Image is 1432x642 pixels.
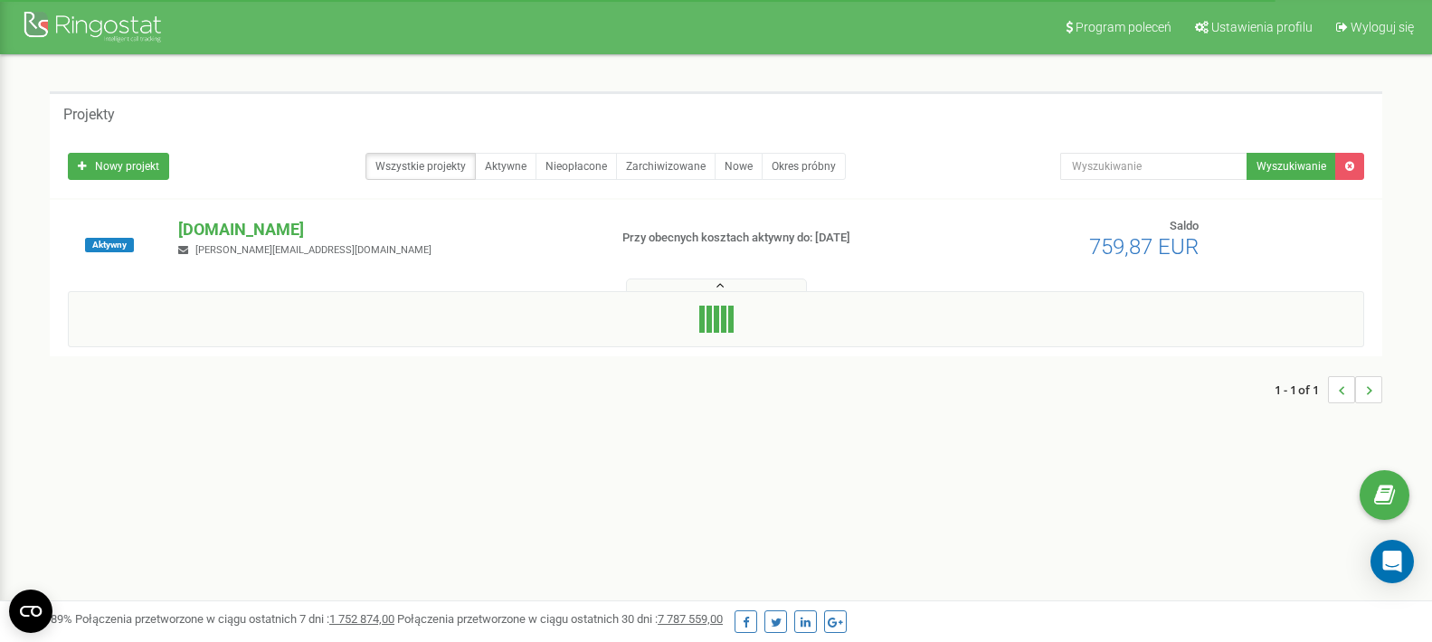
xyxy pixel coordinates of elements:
a: Wszystkie projekty [365,153,476,180]
span: Program poleceń [1076,20,1171,34]
span: [PERSON_NAME][EMAIL_ADDRESS][DOMAIN_NAME] [195,244,431,256]
a: Nowe [715,153,763,180]
u: 7 787 559,00 [658,612,723,626]
span: 759,87 EUR [1089,234,1199,260]
u: 1 752 874,00 [329,612,394,626]
span: Połączenia przetworzone w ciągu ostatnich 30 dni : [397,612,723,626]
button: Wyszukiwanie [1247,153,1336,180]
span: Aktywny [85,238,134,252]
button: Open CMP widget [9,590,52,633]
a: Nieopłacone [536,153,617,180]
span: 1 - 1 of 1 [1275,376,1328,403]
p: [DOMAIN_NAME] [178,218,593,241]
span: Saldo [1170,219,1199,232]
h5: Projekty [63,107,115,123]
a: Zarchiwizowane [616,153,716,180]
input: Wyszukiwanie [1060,153,1247,180]
a: Nowy projekt [68,153,169,180]
nav: ... [1275,358,1382,421]
span: Połączenia przetworzone w ciągu ostatnich 7 dni : [75,612,394,626]
p: Przy obecnych kosztach aktywny do: [DATE] [622,230,926,247]
a: Aktywne [475,153,536,180]
div: Open Intercom Messenger [1370,540,1414,583]
a: Okres próbny [762,153,846,180]
span: Ustawienia profilu [1211,20,1313,34]
span: Wyloguj się [1351,20,1414,34]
